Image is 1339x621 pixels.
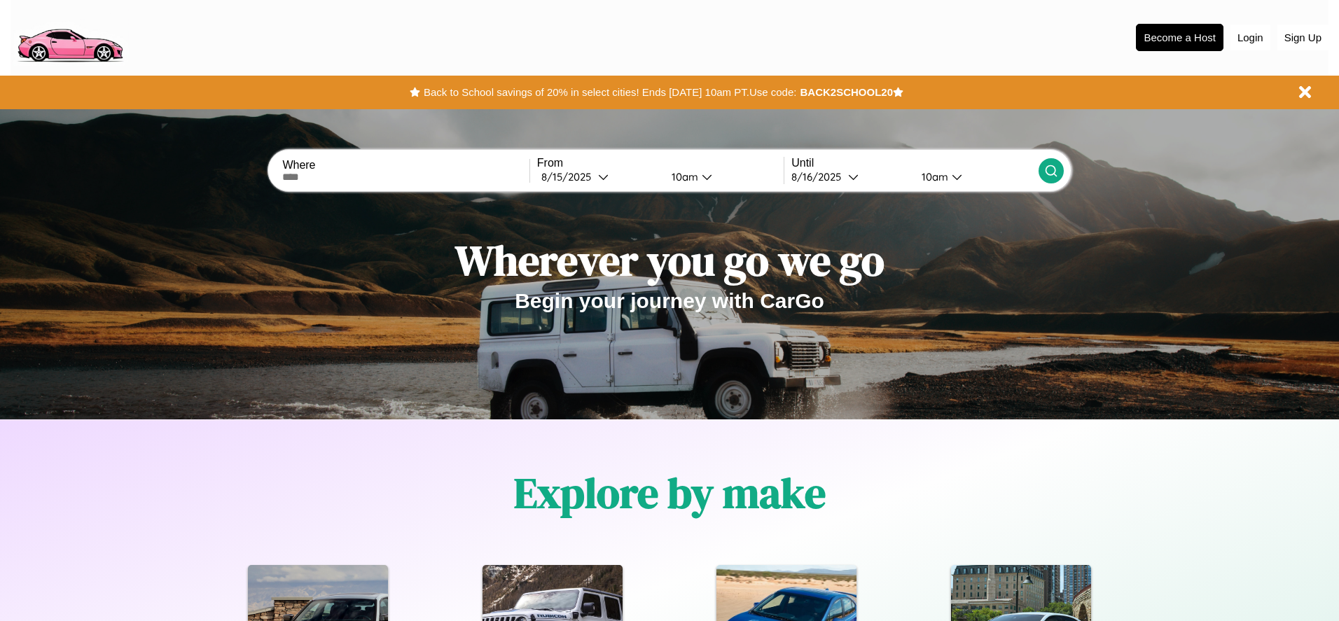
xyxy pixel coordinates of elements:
button: 10am [660,169,784,184]
div: 8 / 16 / 2025 [791,170,848,183]
b: BACK2SCHOOL20 [800,86,893,98]
label: Where [282,159,529,172]
button: 8/15/2025 [537,169,660,184]
label: Until [791,157,1038,169]
button: Back to School savings of 20% in select cities! Ends [DATE] 10am PT.Use code: [420,83,800,102]
button: Become a Host [1136,24,1223,51]
button: Login [1230,25,1270,50]
button: 10am [910,169,1038,184]
div: 10am [665,170,702,183]
h1: Explore by make [514,464,826,522]
div: 10am [915,170,952,183]
button: Sign Up [1277,25,1328,50]
div: 8 / 15 / 2025 [541,170,598,183]
img: logo [11,7,129,66]
label: From [537,157,784,169]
